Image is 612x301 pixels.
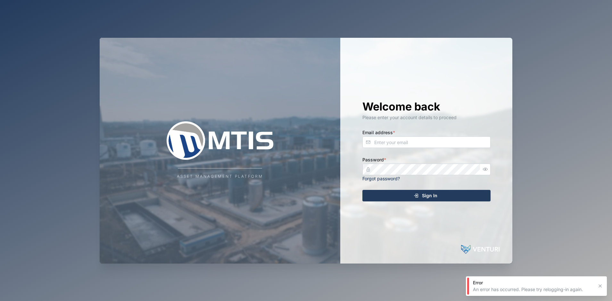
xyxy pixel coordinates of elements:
div: Error [473,280,593,286]
h1: Welcome back [362,100,491,114]
label: Email address [362,129,395,136]
div: An error has occurred. Please try relogging-in again. [473,286,593,293]
a: Forgot password? [362,176,400,181]
span: Sign In [422,190,437,201]
button: Sign In [362,190,491,201]
img: Powered by: Venturi [461,243,500,256]
div: Please enter your account details to proceed [362,114,491,121]
label: Password [362,156,386,163]
div: Asset Management Platform [177,174,263,180]
img: Company Logo [156,121,284,160]
input: Enter your email [362,136,491,148]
